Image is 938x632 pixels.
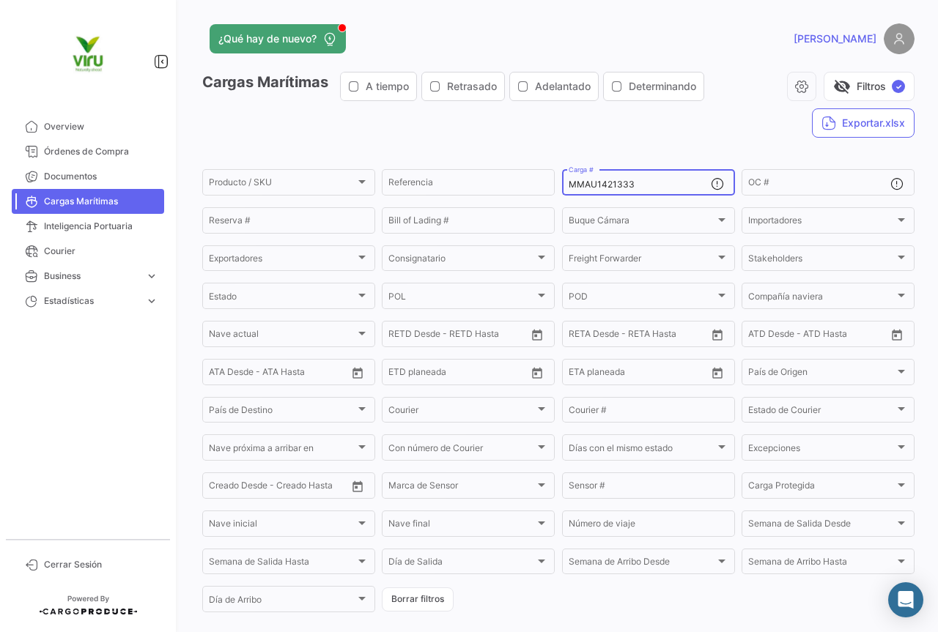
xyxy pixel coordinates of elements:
span: POD [569,293,715,303]
span: Retrasado [447,79,497,94]
span: ¿Qué hay de nuevo? [218,31,317,46]
span: expand_more [145,269,158,283]
span: Inteligencia Portuaria [44,220,158,233]
span: Órdenes de Compra [44,145,158,158]
a: Cargas Marítimas [12,189,164,214]
span: Cerrar Sesión [44,558,158,571]
input: Desde [569,369,595,379]
span: Nave próxima a arribar en [209,445,355,456]
button: Exportar.xlsx [812,108,915,138]
img: placeholder-user.png [884,23,915,54]
span: Nave inicial [209,521,355,531]
input: Hasta [605,369,671,379]
input: Desde [388,369,415,379]
span: Producto / SKU [209,179,355,190]
span: ✓ [892,80,905,93]
button: Open calendar [526,362,548,384]
span: Día de Salida [388,559,535,569]
a: Inteligencia Portuaria [12,214,164,239]
img: viru.png [51,18,125,91]
button: Open calendar [886,324,908,346]
input: Desde [388,331,415,341]
input: ATD Desde [748,331,794,341]
span: Adelantado [535,79,591,94]
span: Semana de Arribo Desde [569,559,715,569]
input: Creado Desde [209,483,267,493]
input: ATA Desde [209,369,254,379]
button: visibility_offFiltros✓ [824,72,915,101]
span: visibility_off [833,78,851,95]
span: Business [44,269,139,283]
span: Semana de Arribo Hasta [748,559,895,569]
span: Cargas Marítimas [44,195,158,208]
span: Días con el mismo estado [569,445,715,456]
span: Nave actual [209,331,355,341]
span: Documentos [44,170,158,183]
input: ATD Hasta [805,331,871,341]
a: Courier [12,239,164,264]
span: expand_more [145,294,158,308]
div: Abrir Intercom Messenger [888,582,923,617]
span: Exportadores [209,256,355,266]
span: Excepciones [748,445,895,456]
button: Open calendar [706,362,728,384]
button: Open calendar [347,362,369,384]
span: POL [388,293,535,303]
span: Nave final [388,521,535,531]
span: Compañía naviera [748,293,895,303]
button: Open calendar [347,475,369,497]
button: Open calendar [526,324,548,346]
span: Marca de Sensor [388,483,535,493]
span: Overview [44,120,158,133]
span: Courier [388,407,535,417]
span: Con número de Courier [388,445,535,456]
span: Carga Protegida [748,483,895,493]
span: Estado de Courier [748,407,895,417]
span: [PERSON_NAME] [794,31,876,46]
span: País de Origen [748,369,895,379]
input: Desde [569,331,595,341]
button: Determinando [604,73,703,100]
span: A tiempo [366,79,409,94]
button: ¿Qué hay de nuevo? [210,24,346,53]
button: Adelantado [510,73,598,100]
a: Documentos [12,164,164,189]
input: Creado Hasta [278,483,344,493]
input: Hasta [425,369,491,379]
button: Borrar filtros [382,587,454,611]
button: Retrasado [422,73,504,100]
button: A tiempo [341,73,416,100]
input: Hasta [605,331,671,341]
input: Hasta [425,331,491,341]
span: País de Destino [209,407,355,417]
a: Órdenes de Compra [12,139,164,164]
span: Consignatario [388,256,535,266]
span: Estadísticas [44,294,139,308]
span: Stakeholders [748,256,895,266]
span: Determinando [629,79,696,94]
span: Buque Cámara [569,218,715,228]
span: Freight Forwarder [569,256,715,266]
span: Importadores [748,218,895,228]
span: Semana de Salida Hasta [209,559,355,569]
h3: Cargas Marítimas [202,72,709,101]
input: ATA Hasta [264,369,330,379]
a: Overview [12,114,164,139]
span: Semana de Salida Desde [748,521,895,531]
span: Courier [44,245,158,258]
span: Día de Arribo [209,597,355,607]
span: Estado [209,293,355,303]
button: Open calendar [706,324,728,346]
